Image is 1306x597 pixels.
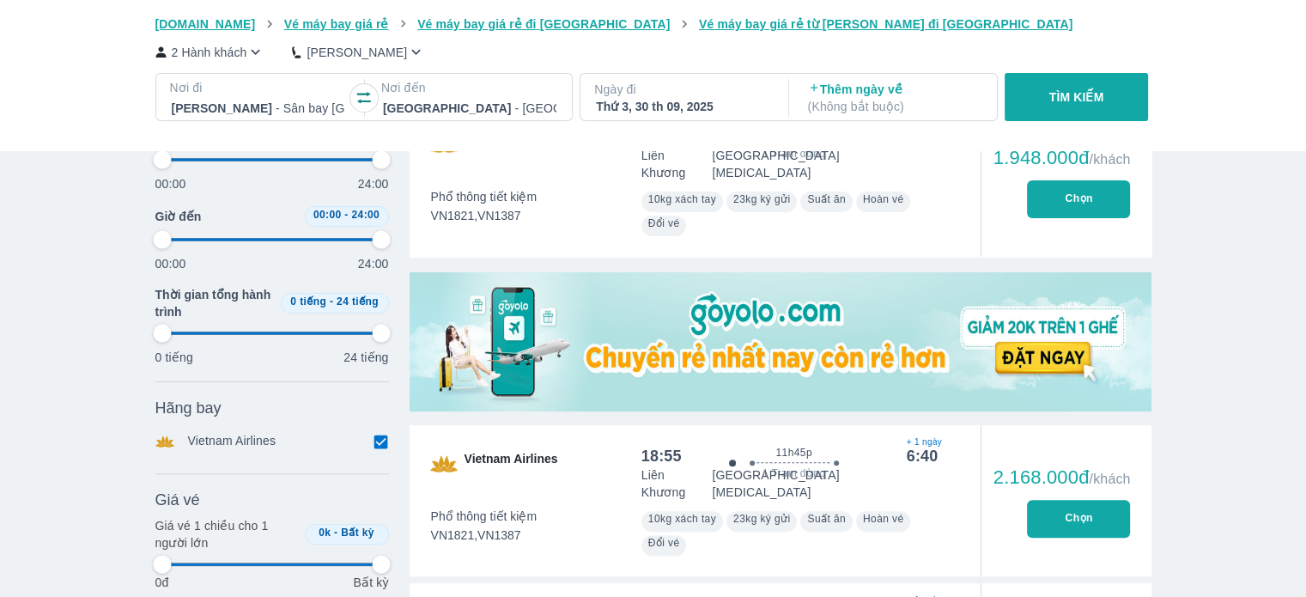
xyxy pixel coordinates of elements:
[1089,472,1130,486] span: /khách
[596,98,769,115] div: Thứ 3, 30 th 09, 2025
[155,17,256,31] span: [DOMAIN_NAME]
[344,209,348,221] span: -
[155,175,186,192] p: 00:00
[465,450,558,478] span: Vietnam Airlines
[863,513,904,525] span: Hoàn vé
[863,193,904,205] span: Hoàn vé
[155,574,169,591] p: 0đ
[155,255,186,272] p: 00:00
[712,147,938,181] p: [GEOGRAPHIC_DATA] [MEDICAL_DATA]
[341,527,374,539] span: Bất kỳ
[1049,88,1104,106] p: TÌM KIẾM
[155,349,193,366] p: 0 tiếng
[351,209,380,221] span: 24:00
[993,148,1131,168] div: 1.948.000đ
[358,175,389,192] p: 24:00
[307,44,407,61] p: [PERSON_NAME]
[648,537,680,549] span: Đổi vé
[358,255,389,272] p: 24:00
[775,446,811,460] span: 11h45p
[155,15,1151,33] nav: breadcrumb
[641,147,713,181] p: Liên Khương
[188,432,276,451] p: Vietnam Airlines
[319,527,331,539] span: 0k
[907,446,938,466] div: 6:40
[808,98,981,115] p: ( Không bắt buộc )
[155,490,200,510] span: Giá vé
[712,466,938,501] p: [GEOGRAPHIC_DATA] [MEDICAL_DATA]
[337,295,379,308] span: 24 tiếng
[155,43,265,61] button: 2 Hành khách
[313,209,342,221] span: 00:00
[431,188,538,205] span: Phổ thông tiết kiệm
[1005,73,1148,121] button: TÌM KIẾM
[808,81,981,115] p: Thêm ngày về
[343,349,388,366] p: 24 tiếng
[410,272,1151,411] img: media-0
[284,17,389,31] span: Vé máy bay giá rẻ
[733,193,790,205] span: 23kg ký gửi
[1089,152,1130,167] span: /khách
[993,467,1131,488] div: 2.168.000đ
[431,527,538,544] span: VN1821,VN1387
[155,208,202,225] span: Giờ đến
[155,286,274,320] span: Thời gian tổng hành trình
[641,466,713,501] p: Liên Khương
[641,446,682,466] div: 18:55
[648,193,716,205] span: 10kg xách tay
[290,295,326,308] span: 0 tiếng
[733,513,790,525] span: 23kg ký gửi
[330,295,333,308] span: -
[648,513,716,525] span: 10kg xách tay
[699,17,1073,31] span: Vé máy bay giá rẻ từ [PERSON_NAME] đi [GEOGRAPHIC_DATA]
[172,44,247,61] p: 2 Hành khách
[155,517,298,551] p: Giá vé 1 chiều cho 1 người lớn
[417,17,670,31] span: Vé máy bay giá rẻ đi [GEOGRAPHIC_DATA]
[431,207,538,224] span: VN1821,VN1387
[334,527,337,539] span: -
[807,513,846,525] span: Suất ăn
[907,436,938,449] span: + 1 ngày
[155,398,222,418] span: Hãng bay
[353,574,388,591] p: Bất kỳ
[170,79,347,96] p: Nơi đi
[381,79,558,96] p: Nơi đến
[807,193,846,205] span: Suất ăn
[1027,180,1130,218] button: Chọn
[431,508,538,525] span: Phổ thông tiết kiệm
[1027,500,1130,538] button: Chọn
[292,43,425,61] button: [PERSON_NAME]
[594,81,771,98] p: Ngày đi
[430,450,458,478] img: VN
[648,217,680,229] span: Đổi vé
